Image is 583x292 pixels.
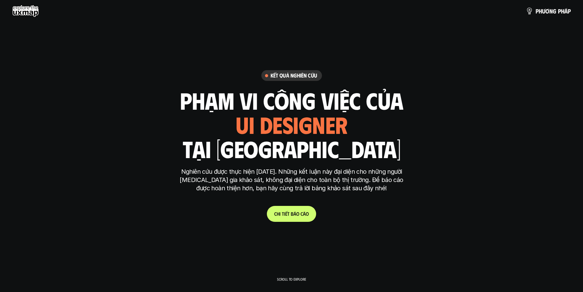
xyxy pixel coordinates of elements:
[564,8,568,14] span: á
[284,211,285,217] span: i
[287,211,290,217] span: t
[545,8,549,14] span: ơ
[182,136,401,161] h1: tại [GEOGRAPHIC_DATA]
[303,211,306,217] span: á
[301,211,303,217] span: c
[296,211,299,217] span: o
[539,8,542,14] span: h
[271,72,317,79] h6: Kết quả nghiên cứu
[553,8,556,14] span: g
[291,211,293,217] span: b
[561,8,564,14] span: h
[568,8,571,14] span: p
[536,8,539,14] span: p
[177,168,406,192] p: Nghiên cứu được thực hiện [DATE]. Những kết luận này đại diện cho những người [MEDICAL_DATA] gia ...
[293,211,296,217] span: á
[542,8,545,14] span: ư
[279,211,281,217] span: i
[306,211,309,217] span: o
[285,211,287,217] span: ế
[180,87,403,113] h1: phạm vi công việc của
[277,211,279,217] span: h
[274,211,277,217] span: C
[558,8,561,14] span: p
[277,277,306,281] p: Scroll to explore
[526,5,571,17] a: phươngpháp
[549,8,553,14] span: n
[282,211,284,217] span: t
